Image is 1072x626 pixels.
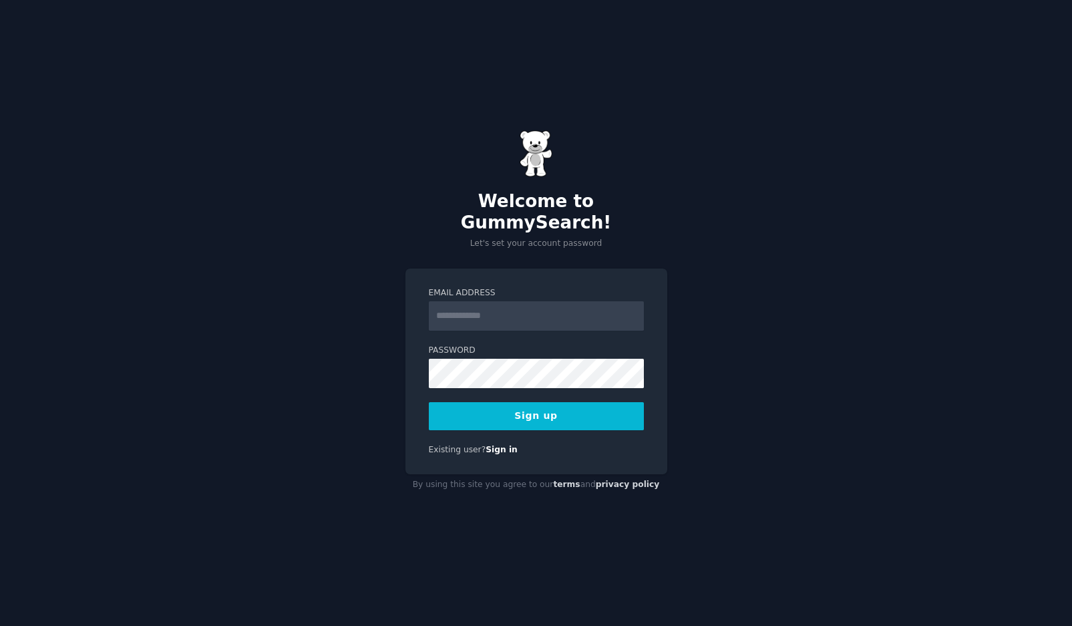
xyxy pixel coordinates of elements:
[405,191,667,233] h2: Welcome to GummySearch!
[553,480,580,489] a: terms
[429,287,644,299] label: Email Address
[596,480,660,489] a: privacy policy
[429,345,644,357] label: Password
[429,445,486,454] span: Existing user?
[405,238,667,250] p: Let's set your account password
[520,130,553,177] img: Gummy Bear
[429,402,644,430] button: Sign up
[405,474,667,496] div: By using this site you agree to our and
[486,445,518,454] a: Sign in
